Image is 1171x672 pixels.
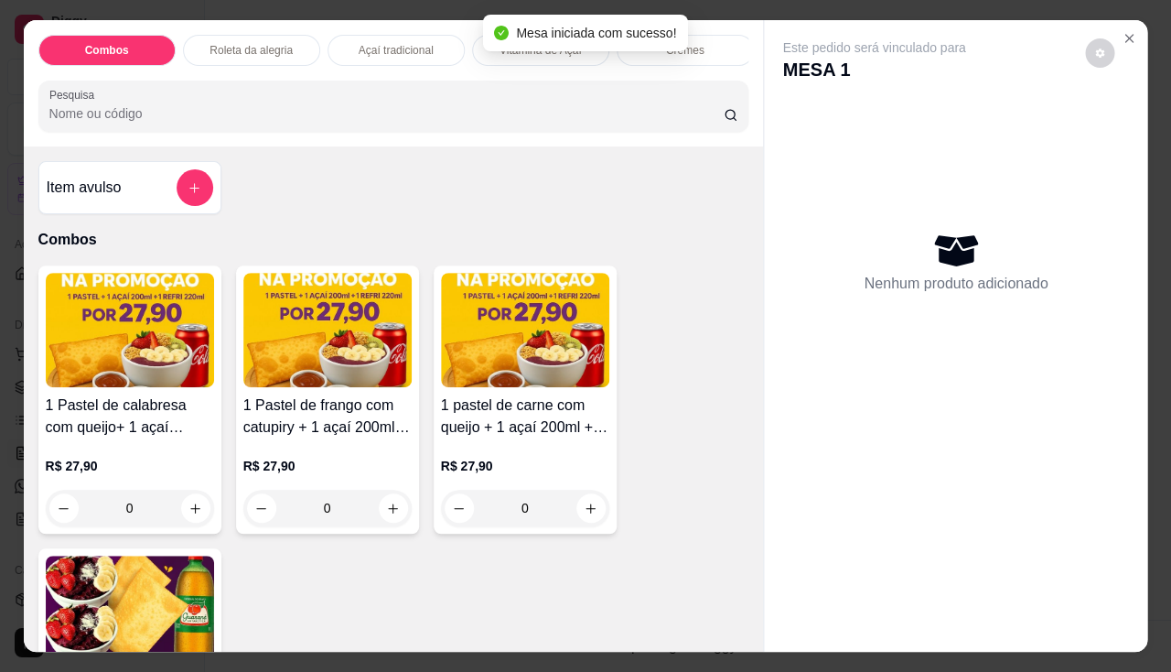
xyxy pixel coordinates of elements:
img: product-image [441,273,609,387]
img: product-image [45,556,213,670]
h4: 1 Pastel de frango com catupiry + 1 açaí 200ml + 1 refri lata 220ml [242,395,411,439]
p: Nenhum produto adicionado [865,273,1048,295]
p: R$ 27,90 [242,457,411,475]
p: R$ 27,90 [441,457,609,475]
input: Pesquisa [48,104,723,123]
p: Roleta da alegria [209,43,293,58]
img: product-image [45,273,213,387]
button: Close [1115,24,1144,53]
span: check-circle [494,26,509,40]
button: decrease-product-quantity [1086,38,1115,68]
button: add-separate-item [176,169,212,206]
p: Cremes [666,43,704,58]
img: product-image [242,273,411,387]
p: Este pedido será vinculado para [782,38,965,57]
h4: 1 pastel de carne com queijo + 1 açaí 200ml + 1 refri lata 220ml [441,395,609,439]
label: Pesquisa [48,87,100,103]
p: R$ 27,90 [45,457,213,475]
p: Vitamina de Açaí [500,43,582,58]
p: Açaí tradicional [358,43,433,58]
span: Mesa iniciada com sucesso! [516,26,676,40]
p: Combos [38,229,748,251]
h4: Item avulso [46,177,121,199]
p: MESA 1 [782,57,965,82]
p: Combos [84,43,128,58]
h4: 1 Pastel de calabresa com queijo+ 1 açaí 200ml+ 1 refri lata 220ml [45,395,213,439]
